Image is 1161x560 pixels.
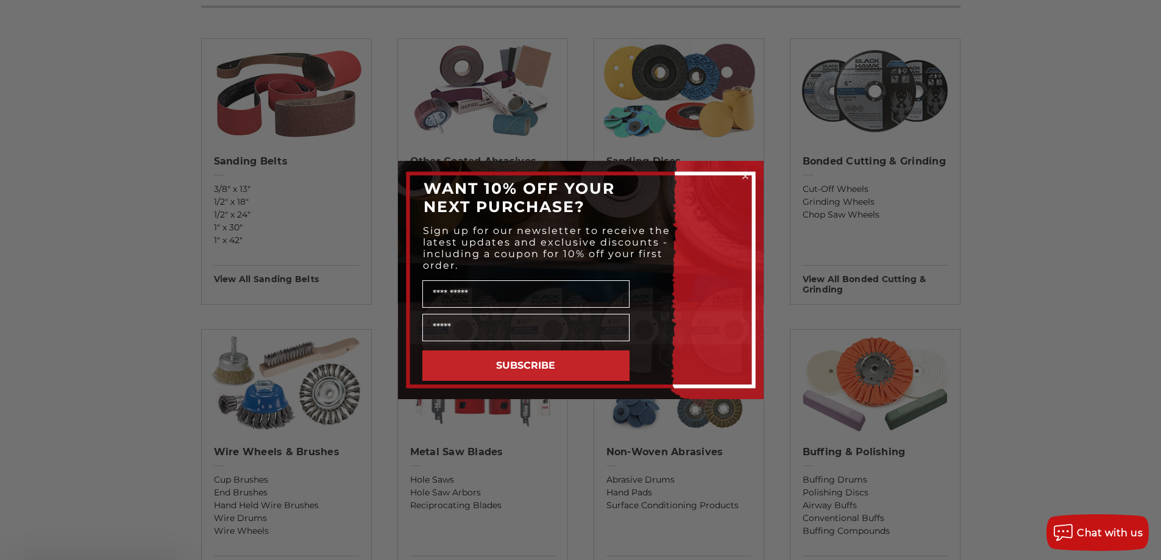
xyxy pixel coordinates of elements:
span: Chat with us [1077,527,1143,539]
span: Sign up for our newsletter to receive the latest updates and exclusive discounts - including a co... [423,225,670,271]
input: Email [422,314,630,341]
button: Close dialog [739,170,751,182]
button: Chat with us [1046,514,1149,551]
button: SUBSCRIBE [422,350,630,381]
span: WANT 10% OFF YOUR NEXT PURCHASE? [424,179,615,216]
